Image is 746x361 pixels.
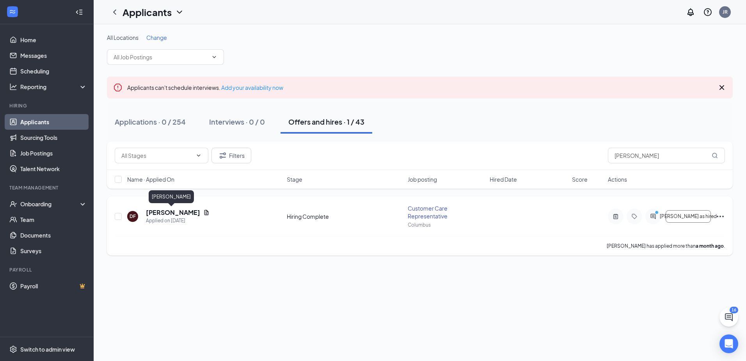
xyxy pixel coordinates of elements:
svg: Analysis [9,83,17,91]
span: [PERSON_NAME] as hired [660,214,717,219]
svg: Cross [717,83,726,92]
svg: Settings [9,345,17,353]
div: Onboarding [20,200,80,208]
svg: Filter [218,151,227,160]
svg: ActiveChat [648,213,658,220]
a: PayrollCrown [20,278,87,294]
svg: QuestionInfo [703,7,712,17]
svg: ChevronDown [195,152,202,159]
span: All Locations [107,34,139,41]
a: Messages [20,48,87,63]
button: [PERSON_NAME] as hired [666,210,711,223]
h1: Applicants [123,5,172,19]
p: [PERSON_NAME] has applied more than . [607,243,725,249]
span: Score [572,175,588,183]
svg: ChevronDown [175,7,184,17]
svg: UserCheck [9,200,17,208]
b: a month ago [696,243,724,249]
svg: Collapse [75,8,83,16]
svg: Notifications [686,7,695,17]
div: Customer Care Representative [408,204,485,220]
a: Talent Network [20,161,87,177]
div: Reporting [20,83,87,91]
div: Applications · 0 / 254 [115,117,186,127]
span: Stage [287,175,302,183]
a: Sourcing Tools [20,130,87,145]
span: Applicants can't schedule interviews. [127,84,283,91]
a: Team [20,212,87,227]
a: Documents [20,227,87,243]
svg: Error [113,83,123,92]
span: Job posting [408,175,437,183]
input: All Job Postings [114,53,208,61]
div: DF [130,213,136,220]
a: Scheduling [20,63,87,79]
div: Offers and hires · 1 / 43 [288,117,364,127]
div: JR [723,9,728,15]
svg: MagnifyingGlass [712,152,718,159]
div: Columbus [408,222,485,228]
div: Hiring Complete [287,213,403,220]
svg: Ellipses [716,212,725,221]
a: Add your availability now [221,84,283,91]
button: Filter Filters [211,148,251,163]
div: Payroll [9,266,85,273]
svg: PrimaryDot [653,210,663,216]
input: All Stages [121,151,192,160]
span: Actions [608,175,627,183]
span: Change [146,34,167,41]
div: Interviews · 0 / 0 [209,117,265,127]
h5: [PERSON_NAME] [146,208,200,217]
a: Home [20,32,87,48]
svg: ChatActive [724,313,734,322]
div: Open Intercom Messenger [719,334,738,353]
svg: Tag [630,213,639,220]
button: ChatActive [719,308,738,327]
a: Surveys [20,243,87,259]
div: Switch to admin view [20,345,75,353]
div: Team Management [9,184,85,191]
svg: ChevronDown [211,54,217,60]
a: Applicants [20,114,87,130]
svg: ChevronLeft [110,7,119,17]
div: [PERSON_NAME] [149,190,194,203]
a: Job Postings [20,145,87,161]
svg: ActiveNote [611,213,620,220]
div: Applied on [DATE] [146,217,210,225]
div: Hiring [9,102,85,109]
svg: WorkstreamLogo [9,8,16,16]
span: Hired Date [490,175,517,183]
div: 16 [730,307,738,313]
svg: Document [203,209,210,216]
input: Search in offers and hires [608,148,725,163]
span: Name · Applied On [127,175,174,183]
